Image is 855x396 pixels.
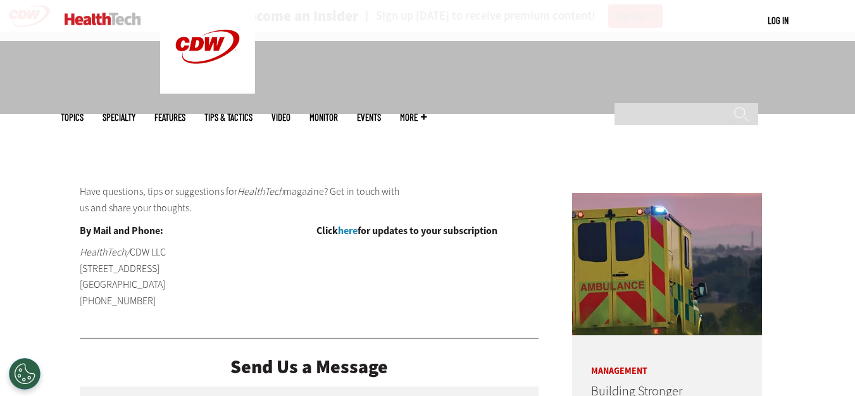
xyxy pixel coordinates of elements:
div: User menu [768,14,789,27]
h4: Click for updates to your subscription [316,226,539,236]
p: Management [572,348,705,376]
a: Events [357,113,381,122]
button: Open Preferences [9,358,41,390]
a: Tips & Tactics [204,113,253,122]
p: Have questions, tips or suggestions for magazine? Get in touch with us and share your thoughts. [80,183,401,216]
a: here [338,224,358,237]
div: Cookies Settings [9,358,41,390]
a: CDW [160,84,255,97]
h4: By Mail and Phone: [80,226,302,236]
img: ambulance driving down country road at sunset [572,193,762,335]
a: Log in [768,15,789,26]
a: Video [271,113,290,122]
div: Send Us a Message [80,357,539,376]
em: HealthTech [237,185,284,198]
a: Features [154,113,185,122]
em: HealthTech/ [80,245,130,259]
span: Topics [61,113,84,122]
p: CDW LLC [STREET_ADDRESS] [GEOGRAPHIC_DATA] [PHONE_NUMBER] [80,244,235,309]
img: Home [65,13,141,25]
a: MonITor [309,113,338,122]
span: Specialty [103,113,135,122]
span: More [400,113,427,122]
